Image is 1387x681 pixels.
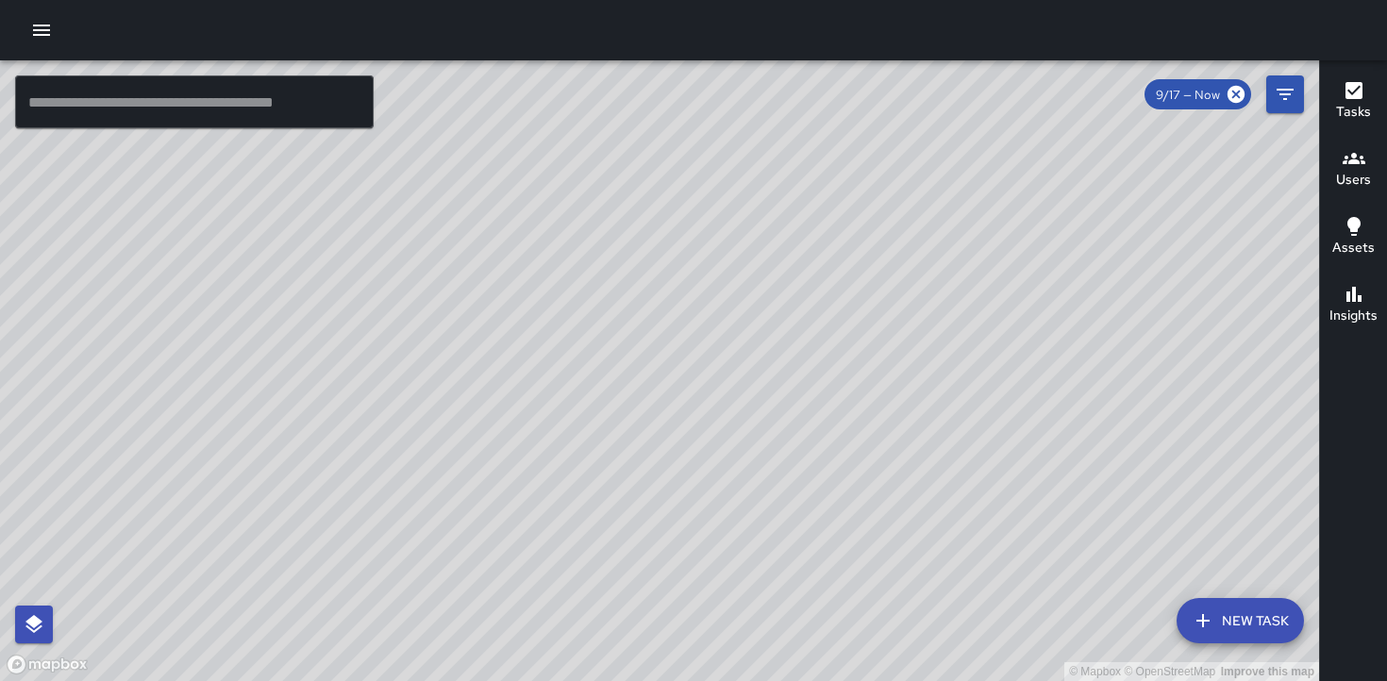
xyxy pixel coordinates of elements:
[1145,79,1251,109] div: 9/17 — Now
[1336,102,1371,123] h6: Tasks
[1320,204,1387,272] button: Assets
[1329,306,1378,326] h6: Insights
[1320,136,1387,204] button: Users
[1266,75,1304,113] button: Filters
[1320,68,1387,136] button: Tasks
[1336,170,1371,191] h6: Users
[1332,238,1375,258] h6: Assets
[1320,272,1387,340] button: Insights
[1177,598,1304,643] button: New Task
[1145,87,1231,103] span: 9/17 — Now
